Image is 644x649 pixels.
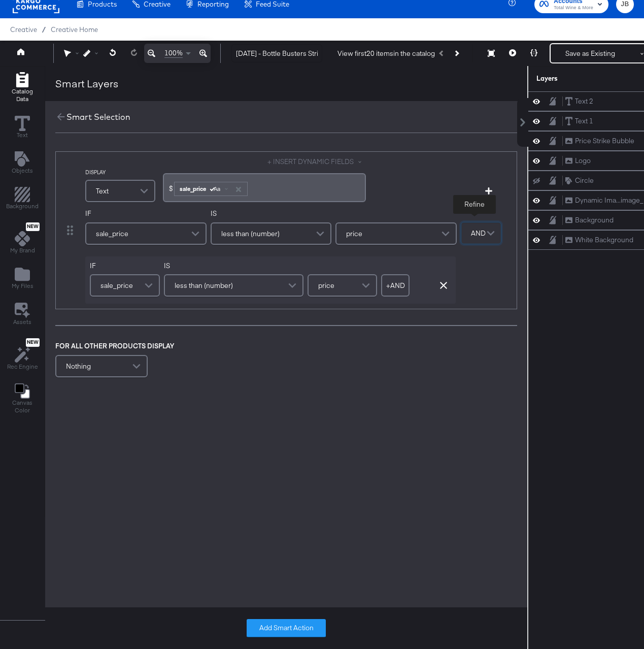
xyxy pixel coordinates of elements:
div: FOR ALL OTHER PRODUCTS DISPLAY [55,341,309,351]
span: My Brand [10,246,35,254]
span: Text [96,182,109,200]
a: Creative Home [51,25,98,34]
label: IS [211,209,332,218]
span: $ [169,184,173,193]
span: Canvas Color [6,399,39,414]
span: price [346,225,362,242]
span: sale_price [96,225,128,242]
span: Creative [10,25,37,34]
span: Background [6,202,39,210]
label: DISPLAY [85,169,155,176]
button: Next Product [449,44,463,62]
span: sale_price [100,277,133,294]
button: Text 2 [565,96,594,107]
button: Price Strike Bubble [565,136,635,146]
span: New [26,223,40,230]
span: Assets [13,318,31,326]
span: Catalog Data [6,87,39,103]
div: Logo [575,156,591,166]
span: less than (number) [221,225,280,242]
button: + INSERT DYNAMIC FIELDS [267,157,366,167]
span: Aa [211,185,220,193]
span: Objects [12,167,33,175]
button: Assets [7,300,38,330]
label: IF [85,209,207,218]
button: Add Files [6,264,40,293]
label: IF [90,261,160,271]
button: NewRec Engine [1,336,44,374]
button: Background [565,215,614,225]
span: New [26,339,40,346]
span: Text [17,131,28,139]
div: Circle [575,176,594,185]
div: Background [575,215,614,225]
div: Price Strike Bubble [575,136,634,146]
div: White Background [575,235,633,245]
span: Nothing [66,358,91,375]
div: Text 1 [575,116,593,126]
div: Smart Layers [55,76,118,91]
span: AND [471,224,486,242]
button: Circle [565,175,594,186]
button: Save as Existing [551,44,630,62]
div: sale_price [175,182,247,196]
div: Smart Selection [66,111,130,123]
button: Add Text [6,149,39,178]
button: NewMy Brand [4,220,41,257]
button: Text [9,113,36,142]
label: IS [164,261,303,271]
div: View first 20 items in the catalog [337,49,435,58]
div: Layers [536,74,640,83]
button: White Background [565,235,634,245]
span: less than (number) [175,277,233,294]
button: Logo [565,155,591,166]
button: Add Smart Action [247,619,326,637]
span: Rec Engine [7,363,38,371]
div: Text 2 [575,96,593,106]
button: +AND [381,274,410,297]
span: price [318,277,334,294]
span: My Files [12,282,33,290]
span: Total Wine & More [554,4,593,12]
span: 100% [164,48,183,58]
span: / [37,25,51,34]
button: Text 1 [565,116,594,126]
